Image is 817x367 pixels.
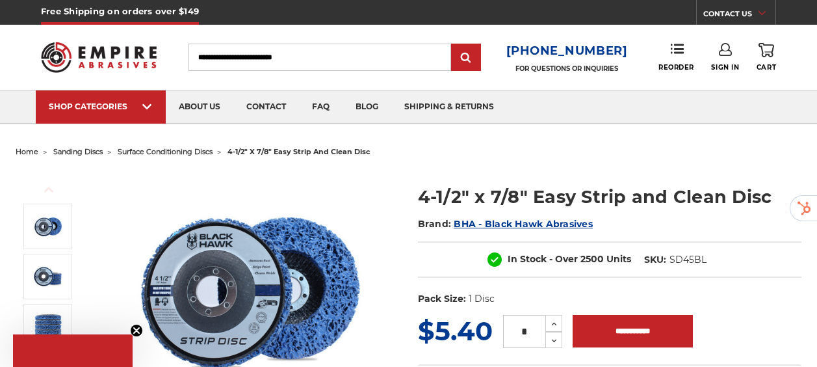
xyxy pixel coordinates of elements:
[757,43,776,72] a: Cart
[13,334,133,367] div: Close teaser
[418,184,801,210] h1: 4-1/2" x 7/8" Easy Strip and Clean Disc
[606,253,631,265] span: Units
[49,102,153,111] div: SHOP CATEGORIES
[16,147,38,156] a: home
[32,262,64,292] img: 4-1/2" x 7/8" Easy Strip and Clean Disc
[669,253,707,267] dd: SD45BL
[658,63,694,72] span: Reorder
[227,147,370,156] span: 4-1/2" x 7/8" easy strip and clean disc
[418,218,452,230] span: Brand:
[391,90,507,124] a: shipping & returns
[299,90,343,124] a: faq
[130,324,143,337] button: Close teaser
[418,315,493,347] span: $5.40
[166,90,233,124] a: about us
[343,90,391,124] a: blog
[32,312,64,342] img: 4-1/2" x 7/8" Easy Strip and Clean Disc
[469,292,495,306] dd: 1 Disc
[703,7,775,25] a: CONTACT US
[453,45,479,71] input: Submit
[32,211,64,242] img: 4-1/2" x 7/8" Easy Strip and Clean Disc
[644,253,666,267] dt: SKU:
[549,253,578,265] span: - Over
[33,176,64,204] button: Previous
[118,147,213,156] a: surface conditioning discs
[53,147,103,156] a: sanding discs
[233,90,299,124] a: contact
[41,34,157,80] img: Empire Abrasives
[757,63,776,72] span: Cart
[508,253,547,265] span: In Stock
[580,253,604,265] span: 2500
[506,42,628,61] a: [PHONE_NUMBER]
[418,292,466,306] dt: Pack Size:
[658,43,694,71] a: Reorder
[711,63,739,72] span: Sign In
[506,64,628,73] p: FOR QUESTIONS OR INQUIRIES
[454,218,593,230] a: BHA - Black Hawk Abrasives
